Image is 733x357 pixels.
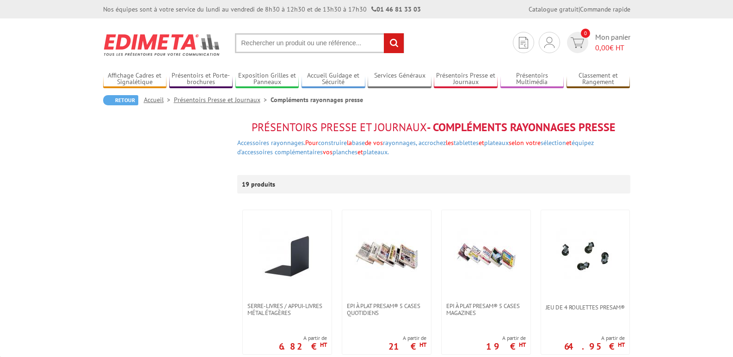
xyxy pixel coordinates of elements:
[169,72,233,87] a: Présentoirs et Porte-brochures
[342,303,431,316] a: Epi à plat Presam® 5 cases quotidiens
[388,344,426,349] p: 21 €
[618,341,625,349] sup: HT
[371,5,421,13] strong: 01 46 81 33 03
[541,304,629,311] a: Jeu de 4 roulettes Presam®
[103,28,221,62] img: Edimeta
[419,341,426,349] sup: HT
[247,303,327,316] span: Serre-livres / Appui-livres métal étagères
[434,72,498,87] a: Présentoirs Presse et Journaux
[564,344,625,349] p: 64.95 €
[318,139,347,147] a: construire
[363,148,389,156] a: plateaux.
[519,37,528,48] img: devis rapide
[237,148,323,156] a: d’accessoires complémentaires
[320,341,327,349] sup: HT
[567,72,630,87] a: Classement et Rangement
[484,139,509,147] a: plateaux
[243,303,332,316] a: Serre-livres / Appui-livres métal étagères
[529,5,630,14] div: |
[235,33,404,53] input: Rechercher un produit ou une référence...
[302,72,365,87] a: Accueil Guidage et Sécurité
[419,139,446,147] a: accrochez
[174,96,271,104] a: Présentoirs Presse et Journaux
[541,139,566,147] a: sélection
[323,148,389,156] span: vos et
[271,95,363,104] li: Compléments rayonnages presse
[103,5,421,14] div: Nos équipes sont à votre service du lundi au vendredi de 8h30 à 12h30 et de 13h30 à 17h30
[580,5,630,13] a: Commande rapide
[519,341,526,349] sup: HT
[237,139,269,147] a: Accessoires
[571,37,584,48] img: devis rapide
[553,224,617,289] img: Jeu de 4 roulettes Presam®
[595,32,630,53] span: Mon panier
[368,72,431,87] a: Services Généraux
[565,32,630,53] a: devis rapide 0 Mon panier 0,00€ HT
[347,303,426,316] span: Epi à plat Presam® 5 cases quotidiens
[595,43,610,52] span: 0,00
[500,72,564,87] a: Présentoirs Multimédia
[252,120,427,134] span: Présentoirs Presse et Journaux
[333,148,357,156] a: planches
[235,72,299,87] a: Exposition Grilles et Panneaux
[279,344,327,349] p: 6.82 €
[103,95,138,105] a: Retour
[595,42,630,53] span: € HT
[383,139,417,147] a: rayonnages,
[546,304,625,311] span: Jeu de 4 roulettes Presam®
[144,96,174,104] a: Accueil
[454,224,518,289] img: Epi à plat Presam® 5 cases magazines
[572,139,594,147] a: équipez
[279,334,327,342] span: A partir de
[242,175,277,194] p: 19 produits
[255,224,320,289] img: Serre-livres / Appui-livres métal étagères
[442,303,530,316] a: Epi à plat Presam® 5 cases magazines
[388,334,426,342] span: A partir de
[529,5,579,13] a: Catalogue gratuit
[454,139,479,147] a: tablettes
[352,139,365,147] a: base
[486,334,526,342] span: A partir de
[237,121,630,133] h1: - Compléments rayonnages presse
[544,37,554,48] img: devis rapide
[384,33,404,53] input: rechercher
[564,334,625,342] span: A partir de
[103,72,167,87] a: Affichage Cadres et Signalétique
[354,224,419,289] img: Epi à plat Presam® 5 cases quotidiens
[581,29,590,38] span: 0
[446,303,526,316] span: Epi à plat Presam® 5 cases magazines
[486,344,526,349] p: 19 €
[271,139,305,147] a: rayonnages.
[305,139,594,147] span: Pour la de vos les et selon votre et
